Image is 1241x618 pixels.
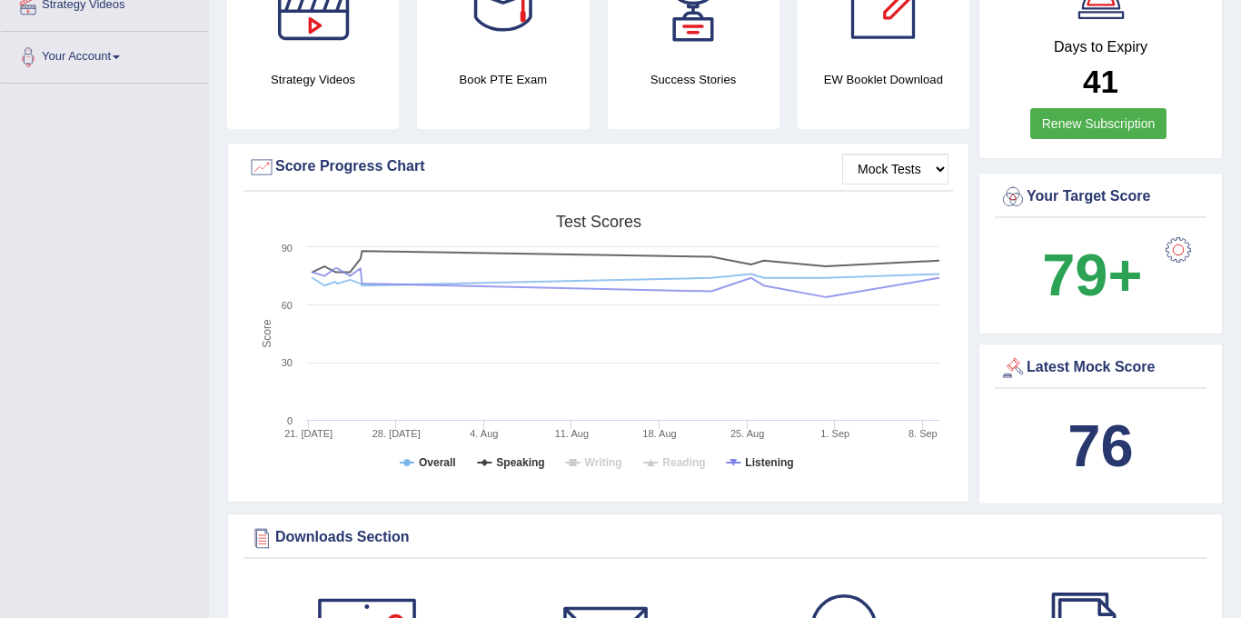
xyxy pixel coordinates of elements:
[419,456,456,469] tspan: Overall
[248,524,1202,552] div: Downloads Section
[798,70,969,89] h4: EW Booklet Download
[745,456,793,469] tspan: Listening
[999,354,1202,382] div: Latest Mock Score
[372,428,421,439] tspan: 28. [DATE]
[730,428,764,439] tspan: 25. Aug
[999,184,1202,211] div: Your Target Score
[555,428,589,439] tspan: 11. Aug
[999,39,1202,55] h4: Days to Expiry
[820,428,849,439] tspan: 1. Sep
[282,243,293,254] text: 90
[1067,413,1133,479] b: 76
[1,32,208,77] a: Your Account
[227,70,399,89] h4: Strategy Videos
[908,428,938,439] tspan: 8. Sep
[1042,242,1142,308] b: 79+
[248,154,948,181] div: Score Progress Chart
[1030,108,1167,139] a: Renew Subscription
[496,456,544,469] tspan: Speaking
[282,300,293,311] text: 60
[662,456,705,469] tspan: Reading
[261,319,273,348] tspan: Score
[1083,64,1118,99] b: 41
[287,415,293,426] text: 0
[417,70,589,89] h4: Book PTE Exam
[585,456,622,469] tspan: Writing
[282,357,293,368] text: 30
[284,428,333,439] tspan: 21. [DATE]
[470,428,498,439] tspan: 4. Aug
[608,70,779,89] h4: Success Stories
[556,213,641,231] tspan: Test scores
[642,428,676,439] tspan: 18. Aug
